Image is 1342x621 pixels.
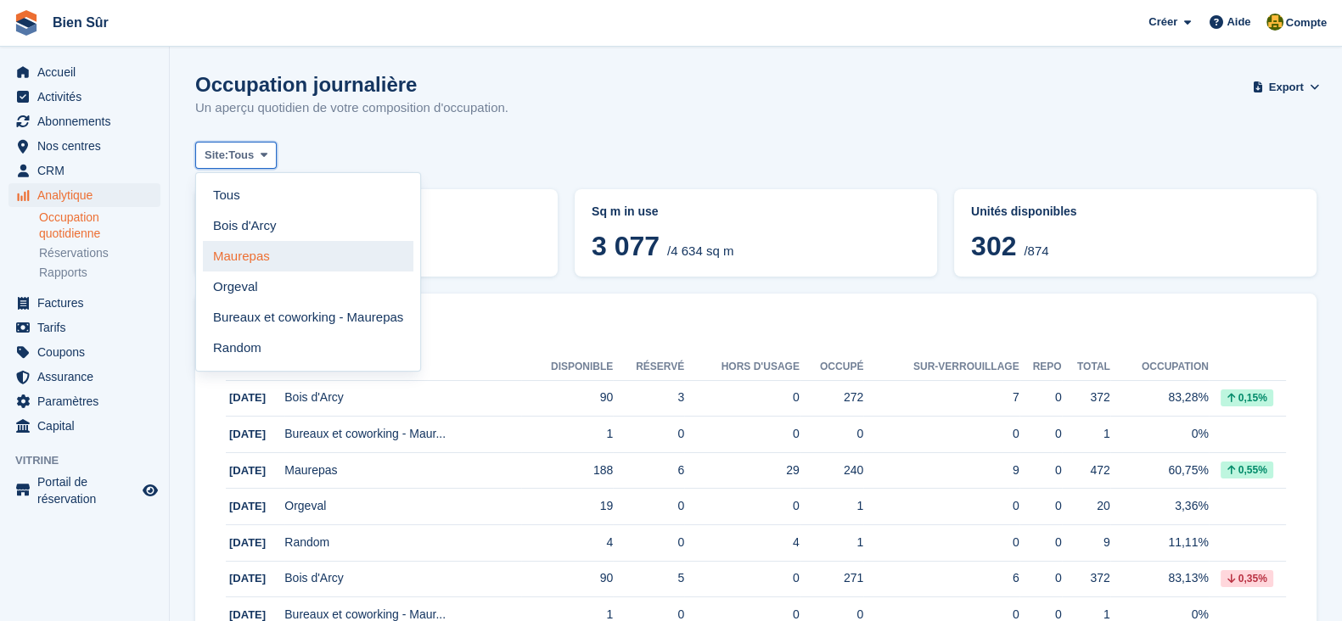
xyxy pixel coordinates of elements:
a: Random [203,333,413,363]
span: Tous [228,147,254,164]
button: Site: Tous [195,142,277,170]
span: Sq m in use [592,204,659,218]
p: Un aperçu quotidien de votre composition d'occupation. [195,98,508,118]
div: 0 [1019,425,1062,443]
h1: Occupation journalière [195,73,508,96]
span: [DATE] [229,391,266,404]
td: Maurepas [284,452,521,489]
a: Bien Sûr [46,8,115,36]
td: 3 [613,380,684,417]
a: Rapports [39,265,160,281]
td: 20 [1062,489,1110,525]
td: 0% [1110,417,1209,453]
abbr: Current breakdown of sq m occupied [592,203,920,221]
span: [DATE] [229,572,266,585]
span: Assurance [37,365,139,389]
span: Compte [1286,14,1327,31]
th: Occupé [800,354,863,381]
td: 0 [684,380,800,417]
td: 1 [1062,417,1110,453]
a: menu [8,414,160,438]
span: Aide [1227,14,1250,31]
span: Coupons [37,340,139,364]
div: 9 [863,462,1019,479]
th: Sur-verrouillage [863,354,1019,381]
th: Hors d'usage [684,354,800,381]
span: Analytique [37,183,139,207]
th: Réservé [613,354,684,381]
span: /4 634 sq m [667,243,733,258]
img: stora-icon-8386f47178a22dfd0bd8f6a31ec36ba5ce8667c1dd55bd0f319d3a0aa187defe.svg [14,10,39,36]
a: Boutique d'aperçu [140,480,160,501]
span: 3 077 [592,231,660,261]
th: Disponible [521,354,613,381]
td: 90 [521,380,613,417]
td: Orgeval [284,489,521,525]
button: Export [1255,73,1317,101]
span: Activités [37,85,139,109]
div: 0 [863,534,1019,551]
div: 271 [800,569,863,587]
a: menu [8,365,160,389]
span: Paramètres [37,389,139,413]
span: [DATE] [229,464,266,477]
h2: Historique d'occupation [226,324,1286,344]
div: 0 [1019,569,1062,587]
a: menu [8,389,160,413]
div: 272 [800,389,863,406]
div: 240 [800,462,863,479]
td: 4 [521,525,613,562]
div: 0 [863,497,1019,515]
span: Vitrine [15,452,169,469]
a: menu [8,316,160,339]
span: Créer [1148,14,1177,31]
a: menu [8,60,160,84]
a: menu [8,183,160,207]
span: [DATE] [229,500,266,512]
a: menu [8,109,160,133]
td: 83,28% [1110,380,1209,417]
span: Capital [37,414,139,438]
div: 0 [1019,497,1062,515]
td: 372 [1062,561,1110,597]
th: Occupation [1110,354,1209,381]
td: 6 [613,452,684,489]
td: 3,36% [1110,489,1209,525]
td: Random [284,525,521,562]
td: 0 [613,417,684,453]
td: 0 [613,489,684,525]
a: menu [8,340,160,364]
span: Nos centres [37,134,139,158]
img: Fatima Kelaaoui [1266,14,1283,31]
td: 372 [1062,380,1110,417]
span: Export [1269,79,1304,96]
abbr: Pourcentage actuel d'unités occupées ou Sur-verrouillage [971,203,1300,221]
td: 83,13% [1110,561,1209,597]
a: Bois d'Arcy [203,210,413,241]
span: CRM [37,159,139,182]
a: Maurepas [203,241,413,271]
td: 5 [613,561,684,597]
span: [DATE] [229,428,266,440]
a: menu [8,85,160,109]
a: Orgeval [203,271,413,302]
span: [DATE] [229,536,266,549]
div: 0 [1019,534,1062,551]
td: 0 [684,489,800,525]
span: Factures [37,291,139,315]
div: 0 [863,425,1019,443]
span: /874 [1024,243,1048,258]
td: 4 [684,525,800,562]
span: Site: [205,147,228,164]
div: 0,35% [1221,570,1273,587]
div: 0 [1019,462,1062,479]
div: 0 [1019,389,1062,406]
td: 472 [1062,452,1110,489]
span: Unités disponibles [971,204,1076,218]
th: Repo [1019,354,1062,381]
span: [DATE] [229,608,266,621]
td: 1 [521,417,613,453]
span: Accueil [37,60,139,84]
a: Occupation quotidienne [39,210,160,242]
a: Bureaux et coworking - Maurepas [203,302,413,333]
